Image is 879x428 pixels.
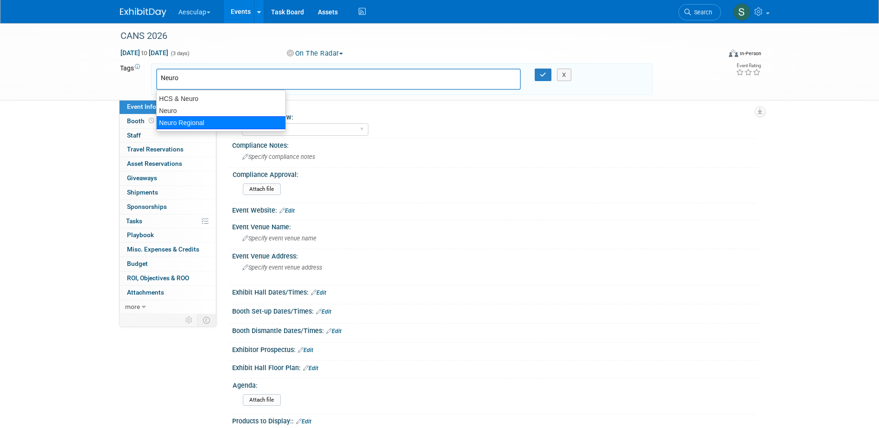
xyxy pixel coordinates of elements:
div: Exhibit Hall Floor Plan: [232,361,759,373]
div: Event Rating [736,63,761,68]
span: Attachments [127,289,164,296]
span: Booth [127,117,156,125]
div: Compliance Approval: [233,168,755,179]
div: Event Venue Name: [232,220,759,232]
div: Event Venue Address: [232,249,759,261]
a: more [120,300,216,314]
div: Booth Dismantle Dates/Times: [232,324,759,336]
a: ROI, Objectives & ROO [120,271,216,285]
a: Edit [296,418,311,425]
span: Sponsorships [127,203,167,210]
span: to [140,49,149,57]
input: Type tag and hit enter [161,73,291,82]
div: Compliance Review: [233,110,755,122]
span: Playbook [127,231,154,239]
span: Specify event venue name [242,235,316,242]
div: Booth Set-up Dates/Times: [232,304,759,316]
span: Specify compliance notes [242,153,315,160]
a: Sponsorships [120,200,216,214]
div: Neuro [157,105,285,117]
a: Edit [298,347,313,353]
span: Asset Reservations [127,160,182,167]
a: Search [678,4,721,20]
a: Playbook [120,228,216,242]
div: Exhibitor Prospectus: [232,343,759,355]
div: In-Person [740,50,761,57]
span: Giveaways [127,174,157,182]
span: Specify event venue address [242,264,322,271]
span: Search [691,9,712,16]
a: Edit [316,308,331,315]
a: Edit [311,290,326,296]
div: Products to Display:: [232,414,759,426]
div: CANS 2026 [117,28,707,44]
div: Compliance Notes: [232,138,759,150]
a: Booth [120,114,216,128]
div: Neuro Regional [156,116,286,129]
td: Tags [120,63,143,95]
a: Edit [279,208,295,214]
span: Shipments [127,189,158,196]
span: Booth not reserved yet [147,117,156,124]
a: Event Information [120,100,216,114]
span: Misc. Expenses & Credits [127,245,199,253]
button: On The Radar [284,49,347,58]
span: Tasks [126,217,142,225]
a: Staff [120,129,216,143]
a: Edit [303,365,318,371]
a: Asset Reservations [120,157,216,171]
a: Travel Reservations [120,143,216,157]
a: Budget [120,257,216,271]
a: Giveaways [120,171,216,185]
span: ROI, Objectives & ROO [127,274,189,282]
div: Agenda: [233,378,755,390]
span: [DATE] [DATE] [120,49,169,57]
img: Format-Inperson.png [729,50,738,57]
span: Travel Reservations [127,145,183,153]
div: Event Format [666,48,762,62]
span: Staff [127,132,141,139]
span: more [125,303,140,310]
span: Budget [127,260,148,267]
img: Sara Hurson [733,3,751,21]
div: Event Website: [232,203,759,215]
div: Exhibit Hall Dates/Times: [232,285,759,297]
a: Shipments [120,186,216,200]
a: Misc. Expenses & Credits [120,243,216,257]
a: Edit [326,328,341,334]
td: Toggle Event Tabs [197,314,216,326]
a: Attachments [120,286,216,300]
a: Tasks [120,214,216,228]
span: (3 days) [170,50,190,57]
div: HCS & Neuro [157,93,285,105]
button: X [557,69,571,82]
td: Personalize Event Tab Strip [181,314,197,326]
span: Event Information [127,103,179,110]
img: ExhibitDay [120,8,166,17]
